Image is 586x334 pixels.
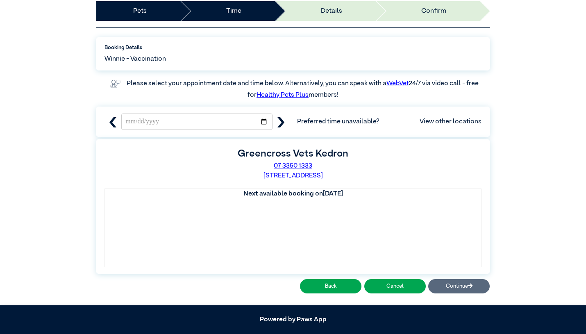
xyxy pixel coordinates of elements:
button: Back [300,279,361,293]
a: [STREET_ADDRESS] [263,173,323,179]
label: Greencross Vets Kedron [238,149,348,159]
a: Healthy Pets Plus [257,92,309,98]
img: vet [107,77,123,90]
span: Preferred time unavailable? [297,117,482,127]
span: Winnie - Vaccination [104,54,166,64]
a: Pets [133,6,147,16]
th: Next available booking on [105,189,481,199]
a: View other locations [420,117,482,127]
label: Booking Details [104,44,482,52]
button: Cancel [364,279,426,293]
u: [DATE] [323,191,343,197]
h5: Powered by Paws App [96,316,490,324]
a: Time [226,6,241,16]
a: 07 3350 1333 [274,163,312,169]
a: WebVet [386,80,409,87]
label: Please select your appointment date and time below. Alternatively, you can speak with a 24/7 via ... [127,80,480,98]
